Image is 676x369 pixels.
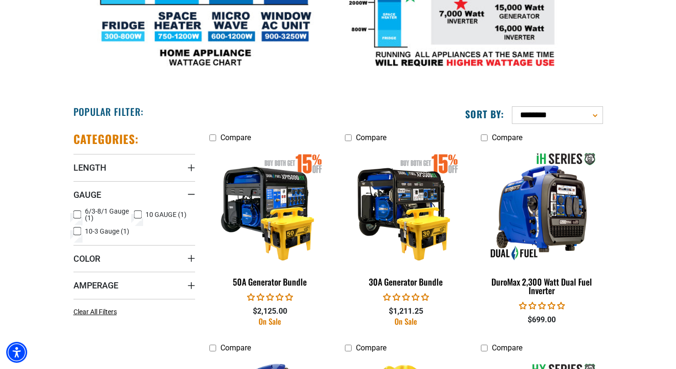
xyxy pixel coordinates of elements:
[220,133,251,142] span: Compare
[73,307,121,317] a: Clear All Filters
[73,105,144,118] h2: Popular Filter:
[345,318,467,325] div: On Sale
[209,147,331,292] a: 50A Generator Bundle 50A Generator Bundle
[73,272,195,298] summary: Amperage
[146,211,187,218] span: 10 GAUGE (1)
[73,162,106,173] span: Length
[356,133,386,142] span: Compare
[73,154,195,181] summary: Length
[6,342,27,363] div: Accessibility Menu
[356,343,386,352] span: Compare
[465,108,504,120] label: Sort by:
[73,189,101,200] span: Gauge
[73,245,195,272] summary: Color
[492,133,522,142] span: Compare
[345,277,467,286] div: 30A Generator Bundle
[481,314,603,326] div: $699.00
[73,132,139,146] h2: Categories:
[345,306,467,317] div: $1,211.25
[73,253,100,264] span: Color
[383,293,429,302] span: 0.00 stars
[209,318,331,325] div: On Sale
[492,343,522,352] span: Compare
[209,306,331,317] div: $2,125.00
[73,181,195,208] summary: Gauge
[85,208,131,221] span: 6/3-8/1 Gauge (1)
[209,277,331,286] div: 50A Generator Bundle
[519,301,565,310] span: 0.00 stars
[345,147,467,292] a: 30A Generator Bundle 30A Generator Bundle
[210,152,330,261] img: 50A Generator Bundle
[482,152,602,261] img: DuroMax 2,300 Watt Dual Fuel Inverter
[73,280,118,291] span: Amperage
[481,277,603,295] div: DuroMax 2,300 Watt Dual Fuel Inverter
[220,343,251,352] span: Compare
[481,147,603,300] a: DuroMax 2,300 Watt Dual Fuel Inverter DuroMax 2,300 Watt Dual Fuel Inverter
[346,152,466,261] img: 30A Generator Bundle
[247,293,293,302] span: 0.00 stars
[85,228,129,235] span: 10-3 Gauge (1)
[73,308,117,316] span: Clear All Filters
